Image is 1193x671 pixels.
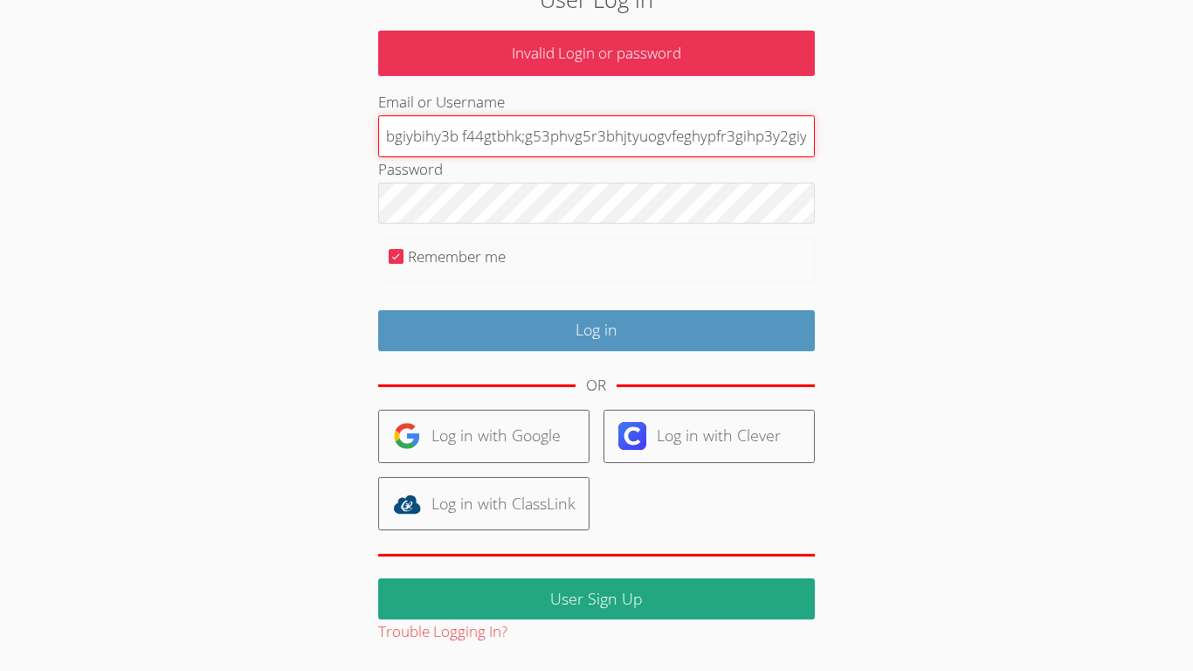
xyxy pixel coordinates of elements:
[603,410,815,463] a: Log in with Clever
[378,31,815,77] p: Invalid Login or password
[378,410,590,463] a: Log in with Google
[586,373,606,398] div: OR
[378,477,590,530] a: Log in with ClassLink
[378,578,815,619] a: User Sign Up
[618,422,646,450] img: clever-logo-6eab21bc6e7a338710f1a6ff85c0baf02591cd810cc4098c63d3a4b26e2feb20.svg
[378,310,815,351] input: Log in
[378,92,505,112] label: Email or Username
[393,422,421,450] img: google-logo-50288ca7cdecda66e5e0955fdab243c47b7ad437acaf1139b6f446037453330a.svg
[378,619,507,645] button: Trouble Logging In?
[378,159,443,179] label: Password
[408,246,506,266] label: Remember me
[393,490,421,518] img: classlink-logo-d6bb404cc1216ec64c9a2012d9dc4662098be43eaf13dc465df04b49fa7ab582.svg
